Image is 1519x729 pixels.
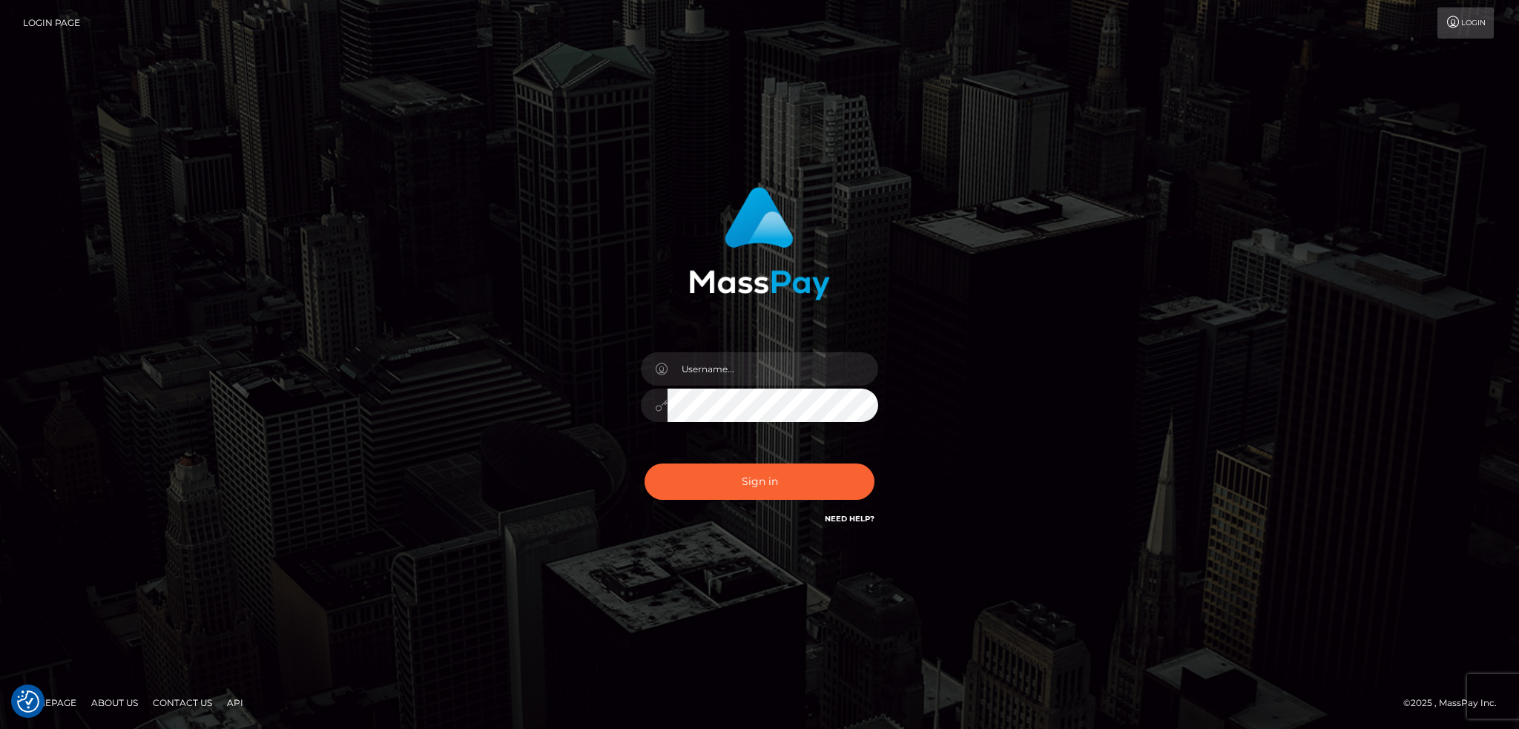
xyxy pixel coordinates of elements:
[17,690,39,713] img: Revisit consent button
[221,691,249,714] a: API
[689,187,830,300] img: MassPay Login
[668,352,878,386] input: Username...
[147,691,218,714] a: Contact Us
[825,514,874,524] a: Need Help?
[17,690,39,713] button: Consent Preferences
[1437,7,1494,39] a: Login
[1403,695,1508,711] div: © 2025 , MassPay Inc.
[85,691,144,714] a: About Us
[16,691,82,714] a: Homepage
[645,464,874,500] button: Sign in
[23,7,80,39] a: Login Page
